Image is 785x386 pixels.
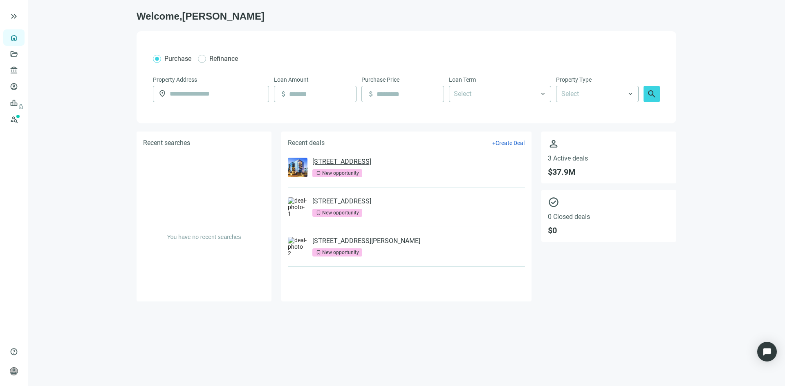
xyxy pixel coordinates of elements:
img: deal-photo-0 [288,158,307,177]
span: + [492,140,496,146]
button: keyboard_double_arrow_right [9,11,19,21]
div: New opportunity [322,248,359,257]
span: attach_money [367,90,375,98]
span: location_on [158,89,166,98]
span: Refinance [209,55,238,62]
div: New opportunity [322,169,359,177]
span: attach_money [279,90,287,98]
span: bookmark [316,170,321,176]
span: person [548,138,670,149]
span: You have no recent searches [167,234,241,240]
span: Loan Term [449,75,476,84]
span: Property Address [153,75,197,84]
span: Property Type [556,75,592,84]
a: [STREET_ADDRESS][PERSON_NAME] [312,237,420,245]
span: Purchase Price [361,75,399,84]
div: Open Intercom Messenger [757,342,777,361]
h5: Recent searches [143,138,190,148]
div: New opportunity [322,209,359,217]
a: [STREET_ADDRESS] [312,158,371,166]
img: deal-photo-2 [288,237,307,257]
span: Create Deal [496,140,525,146]
span: 0 Closed deals [548,213,670,221]
span: $ 0 [548,225,670,235]
span: bookmark [316,210,321,216]
button: search [644,86,660,102]
span: help [10,348,18,356]
img: deal-photo-1 [288,197,307,217]
span: search [647,89,657,99]
h1: Welcome, [PERSON_NAME] [137,10,676,23]
span: Loan Amount [274,75,309,84]
button: +Create Deal [492,139,525,147]
span: 3 Active deals [548,154,670,162]
span: check_circle [548,196,670,208]
a: [STREET_ADDRESS] [312,197,371,205]
h5: Recent deals [288,138,325,148]
span: Purchase [164,55,191,62]
span: person [10,367,18,375]
span: $ 37.9M [548,167,670,177]
span: bookmark [316,250,321,255]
